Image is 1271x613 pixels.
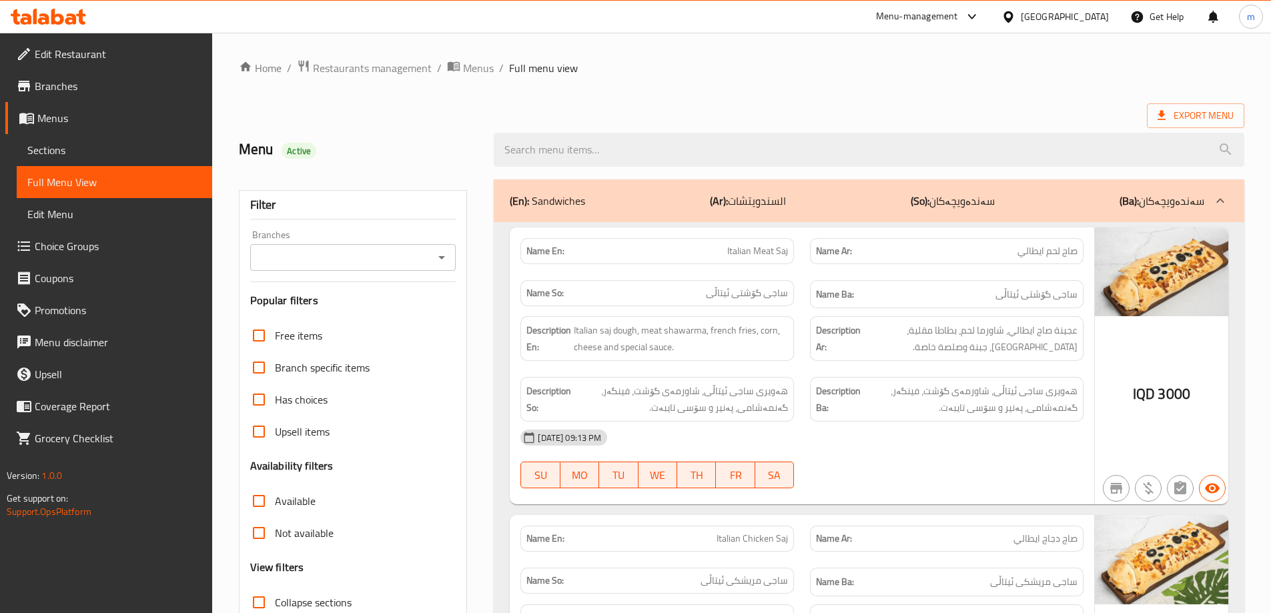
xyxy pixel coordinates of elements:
span: Has choices [275,392,328,408]
a: Grocery Checklist [5,422,212,454]
button: Not branch specific item [1103,475,1130,502]
strong: Name Ar: [816,532,852,546]
span: Upsell items [275,424,330,440]
span: ساجی مریشکی ئیتاڵی [990,574,1078,590]
a: Coverage Report [5,390,212,422]
strong: Name En: [526,532,564,546]
a: Coupons [5,262,212,294]
span: Italian Meat Saj [727,244,788,258]
span: Not available [275,525,334,541]
span: Italian saj dough, meat shawarma, french fries, corn, cheese and special sauce. [574,322,788,355]
span: هەویری ساجی ئیتاڵی، شاورمەی گۆشت، فینگەر، گەنمەشامی، پەنیر و سۆسی تایبەت. [863,383,1078,416]
span: TU [604,466,632,485]
span: ساجی گۆشتی ئیتاڵی [706,286,788,300]
strong: Name Ar: [816,244,852,258]
button: Not has choices [1167,475,1194,502]
div: Menu-management [876,9,958,25]
img: 1_grill%D8%B5%D8%A7%D8%AC_%D8%A7%D9%8A%D8%B7%D8%A7%D9%84%D9%8A_%D9%84%D8%AD%D9%85kara638957277498... [1095,227,1228,316]
b: (Ar): [710,191,728,211]
span: MO [566,466,594,485]
b: (So): [911,191,929,211]
button: TH [677,462,716,488]
strong: Name Ba: [816,286,854,303]
a: Full Menu View [17,166,212,198]
span: Branch specific items [275,360,370,376]
span: Collapse sections [275,594,352,610]
span: Grocery Checklist [35,430,201,446]
span: Menus [37,110,201,126]
div: (En): Sandwiches(Ar):السندويتشات(So):سەندەویچەکان(Ba):سەندەویچەکان [494,179,1244,222]
a: Edit Restaurant [5,38,212,70]
li: / [437,60,442,76]
span: Restaurants management [313,60,432,76]
a: Upsell [5,358,212,390]
span: [DATE] 09:13 PM [532,432,606,444]
span: Active [282,145,316,157]
span: Upsell [35,366,201,382]
span: 1.0.0 [41,467,62,484]
span: Get support on: [7,490,68,507]
input: search [494,133,1244,167]
button: SU [520,462,560,488]
a: Home [239,60,282,76]
a: Branches [5,70,212,102]
a: Sections [17,134,212,166]
span: TH [683,466,711,485]
div: [GEOGRAPHIC_DATA] [1021,9,1109,24]
span: SU [526,466,554,485]
span: Promotions [35,302,201,318]
button: WE [639,462,677,488]
span: Italian Chicken Saj [717,532,788,546]
strong: Name Ba: [816,574,854,590]
h3: Availability filters [250,458,334,474]
p: السندويتشات [710,193,786,209]
strong: Name So: [526,286,564,300]
span: صاج لحم ايطالي [1017,244,1078,258]
button: SA [755,462,794,488]
p: Sandwiches [510,193,585,209]
p: سەندەویچەکان [911,193,995,209]
span: Available [275,493,316,509]
strong: Name So: [526,574,564,588]
p: سەندەویچەکان [1120,193,1204,209]
a: Promotions [5,294,212,326]
a: Menu disclaimer [5,326,212,358]
span: m [1247,9,1255,24]
span: SA [761,466,789,485]
button: Available [1199,475,1226,502]
strong: Name En: [526,244,564,258]
a: Edit Menu [17,198,212,230]
span: عجينة صاج ايطالي، شاورما لحم، بطاطا مقلية، ذرة، جبنة وصلصة خاصة. [863,322,1078,355]
span: Edit Restaurant [35,46,201,62]
h2: Menu [239,139,478,159]
span: هەویری ساجی ئیتاڵی، شاورمەی گۆشت، فینگەر، گەنمەشامی، پەنیر و سۆسی تایبەت. [574,383,788,416]
span: Menu disclaimer [35,334,201,350]
span: 3000 [1158,381,1190,407]
img: 1_grill%D8%B5%D8%A7%D8%AC_%D8%A7%D9%8A%D8%B7%D8%A7%D9%84%D9%8A_%D8%AF%D8%AC%D8%A7%D8%ACkar6389572... [1095,515,1228,604]
span: Export Menu [1147,103,1244,128]
strong: Description So: [526,383,571,416]
strong: Description Ba: [816,383,861,416]
span: Export Menu [1158,107,1234,124]
span: Branches [35,78,201,94]
span: Full menu view [509,60,578,76]
b: (En): [510,191,529,211]
span: Menus [463,60,494,76]
span: Sections [27,142,201,158]
span: صاج دجاج ايطالي [1013,532,1078,546]
li: / [499,60,504,76]
nav: breadcrumb [239,59,1244,77]
span: Free items [275,328,322,344]
button: TU [599,462,638,488]
strong: Description En: [526,322,571,355]
span: WE [644,466,672,485]
span: ساجی مریشکی ئیتاڵی [701,574,788,588]
span: FR [721,466,749,485]
li: / [287,60,292,76]
strong: Description Ar: [816,322,861,355]
a: Menus [447,59,494,77]
span: Edit Menu [27,206,201,222]
button: FR [716,462,755,488]
span: Choice Groups [35,238,201,254]
b: (Ba): [1120,191,1139,211]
